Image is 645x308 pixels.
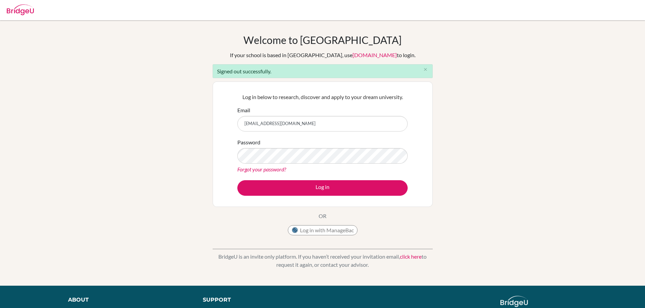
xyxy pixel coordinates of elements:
div: If your school is based in [GEOGRAPHIC_DATA], use to login. [230,51,415,59]
button: Log in with ManageBac [288,225,358,235]
a: click here [400,253,422,260]
i: close [423,67,428,72]
button: Log in [237,180,408,196]
label: Email [237,106,250,114]
img: Bridge-U [7,4,34,15]
div: Signed out successfully. [213,64,433,78]
p: OR [319,212,326,220]
p: Log in below to research, discover and apply to your dream university. [237,93,408,101]
img: logo_white@2x-f4f0deed5e89b7ecb1c2cc34c3e3d731f90f0f143d5ea2071677605dd97b5244.png [500,296,528,307]
p: BridgeU is an invite only platform. If you haven’t received your invitation email, to request it ... [213,253,433,269]
h1: Welcome to [GEOGRAPHIC_DATA] [243,34,402,46]
label: Password [237,138,260,146]
div: About [68,296,188,304]
a: [DOMAIN_NAME] [352,52,397,58]
button: Close [419,65,432,75]
a: Forgot your password? [237,166,286,172]
div: Support [203,296,315,304]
